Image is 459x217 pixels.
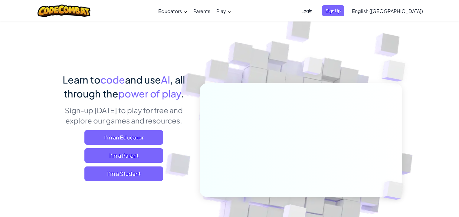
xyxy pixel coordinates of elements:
a: I'm a Parent [84,148,163,163]
span: and use [125,74,161,86]
a: Educators [155,3,190,19]
p: Sign-up [DATE] to play for free and explore our games and resources. [57,105,191,126]
span: Learn to [63,74,100,86]
span: code [100,74,125,86]
button: Sign Up [322,5,344,16]
span: Play [216,8,226,14]
span: Educators [158,8,182,14]
span: power of play [118,87,181,100]
a: English ([GEOGRAPHIC_DATA]) [349,3,426,19]
a: Play [213,3,234,19]
button: I'm a Student [84,166,163,181]
img: Overlap cubes [372,168,418,212]
a: I'm an Educator [84,130,163,145]
img: CodeCombat logo [38,5,90,17]
span: English ([GEOGRAPHIC_DATA]) [352,8,423,14]
img: Overlap cubes [291,45,335,90]
button: Login [298,5,316,16]
img: Overlap cubes [370,45,422,97]
a: Parents [190,3,213,19]
span: . [181,87,184,100]
span: AI [161,74,170,86]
